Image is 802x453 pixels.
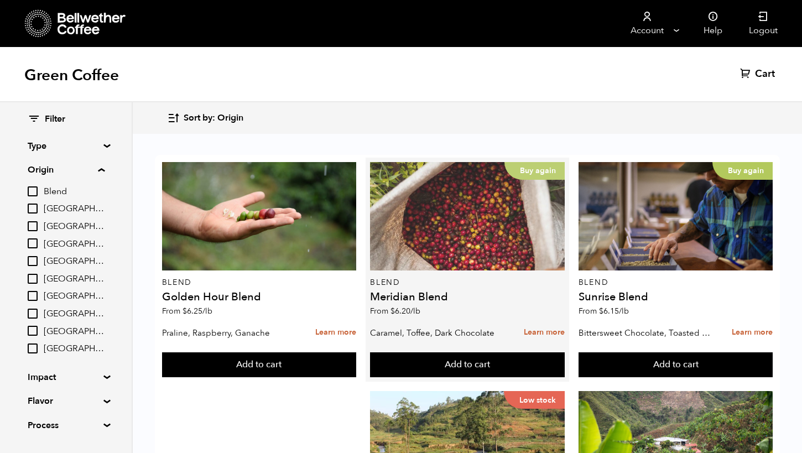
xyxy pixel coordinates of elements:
[390,306,420,316] bdi: 6.20
[390,306,395,316] span: $
[28,163,105,176] summary: Origin
[712,162,773,180] p: Buy again
[755,67,775,81] span: Cart
[28,256,38,266] input: [GEOGRAPHIC_DATA]
[28,394,104,408] summary: Flavor
[44,256,105,268] span: [GEOGRAPHIC_DATA]
[45,113,65,126] span: Filter
[162,291,357,303] h4: Golden Hour Blend
[28,371,104,384] summary: Impact
[44,290,105,303] span: [GEOGRAPHIC_DATA]
[370,162,565,270] a: Buy again
[370,279,565,287] p: Blend
[28,139,104,153] summary: Type
[184,112,243,124] span: Sort by: Origin
[370,325,502,341] p: Caramel, Toffee, Dark Chocolate
[44,273,105,285] span: [GEOGRAPHIC_DATA]
[599,306,603,316] span: $
[579,279,773,287] p: Blend
[162,279,357,287] p: Blend
[44,308,105,320] span: [GEOGRAPHIC_DATA]
[28,204,38,214] input: [GEOGRAPHIC_DATA]
[44,238,105,251] span: [GEOGRAPHIC_DATA]
[579,325,711,341] p: Bittersweet Chocolate, Toasted Marshmallow, Candied Orange, Praline
[162,352,357,378] button: Add to cart
[315,321,356,345] a: Learn more
[370,306,420,316] span: From
[370,291,565,303] h4: Meridian Blend
[28,309,38,319] input: [GEOGRAPHIC_DATA]
[28,326,38,336] input: [GEOGRAPHIC_DATA]
[740,67,778,81] a: Cart
[619,306,629,316] span: /lb
[44,343,105,355] span: [GEOGRAPHIC_DATA]
[579,162,773,270] a: Buy again
[44,221,105,233] span: [GEOGRAPHIC_DATA]
[504,162,565,180] p: Buy again
[370,352,565,378] button: Add to cart
[167,105,243,131] button: Sort by: Origin
[24,65,119,85] h1: Green Coffee
[579,291,773,303] h4: Sunrise Blend
[28,274,38,284] input: [GEOGRAPHIC_DATA]
[28,343,38,353] input: [GEOGRAPHIC_DATA]
[28,221,38,231] input: [GEOGRAPHIC_DATA]
[183,306,187,316] span: $
[44,326,105,338] span: [GEOGRAPHIC_DATA]
[28,238,38,248] input: [GEOGRAPHIC_DATA]
[162,325,294,341] p: Praline, Raspberry, Ganache
[44,186,105,198] span: Blend
[579,352,773,378] button: Add to cart
[202,306,212,316] span: /lb
[28,419,104,432] summary: Process
[599,306,629,316] bdi: 6.15
[732,321,773,345] a: Learn more
[524,321,565,345] a: Learn more
[183,306,212,316] bdi: 6.25
[410,306,420,316] span: /lb
[44,203,105,215] span: [GEOGRAPHIC_DATA]
[579,306,629,316] span: From
[504,391,565,409] p: Low stock
[162,306,212,316] span: From
[28,186,38,196] input: Blend
[28,291,38,301] input: [GEOGRAPHIC_DATA]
